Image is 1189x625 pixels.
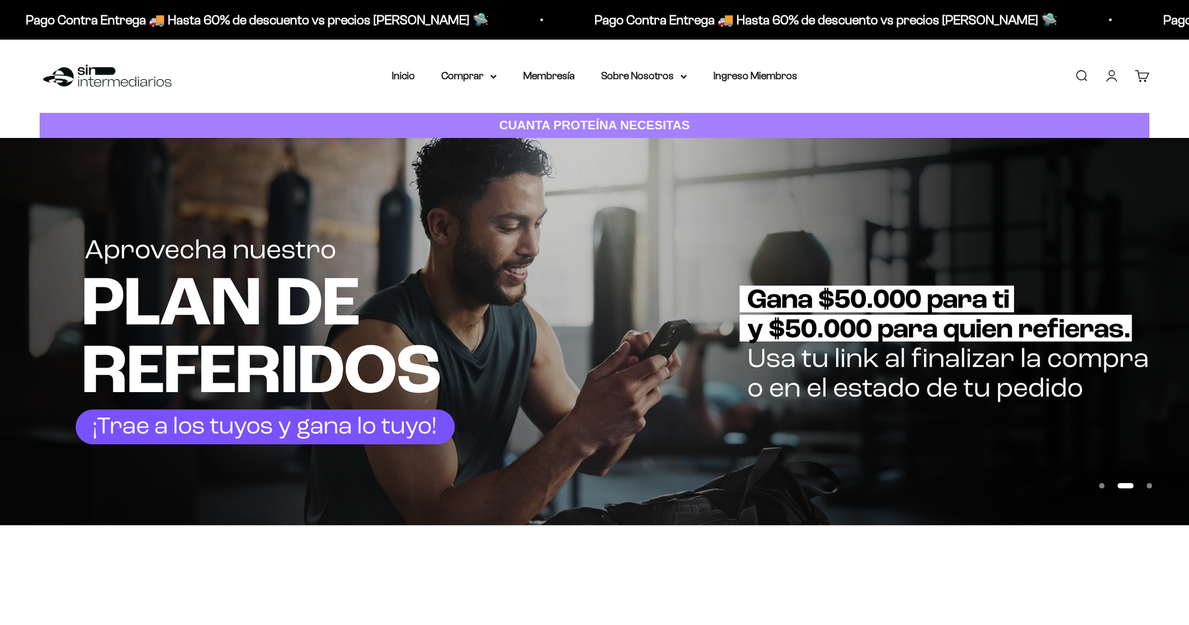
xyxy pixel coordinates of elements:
strong: CUANTA PROTEÍNA NECESITAS [499,118,690,132]
a: Inicio [392,70,415,81]
a: Membresía [523,70,575,81]
summary: Sobre Nosotros [601,67,687,84]
p: Pago Contra Entrega 🚚 Hasta 60% de descuento vs precios [PERSON_NAME] 🛸 [5,9,468,30]
a: Ingreso Miembros [713,70,797,81]
a: CUANTA PROTEÍNA NECESITAS [40,113,1149,139]
p: Pago Contra Entrega 🚚 Hasta 60% de descuento vs precios [PERSON_NAME] 🛸 [574,9,1037,30]
summary: Comprar [441,67,497,84]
